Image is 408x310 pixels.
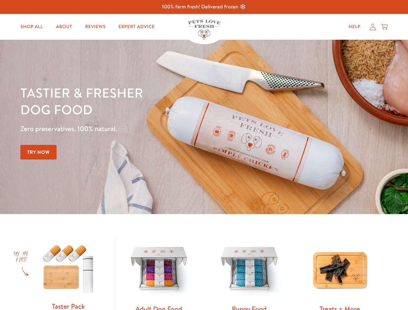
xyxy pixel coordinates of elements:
a: Reviews [80,20,110,33]
a: Try Now [20,145,57,160]
p: Zero preservatives. 100% natural. [20,123,265,135]
a: Expert Advice [113,20,160,33]
a: Help [343,20,366,33]
a: About [51,20,77,33]
img: Pets Love Fresh [188,20,220,39]
a: Shop All [15,20,48,33]
h1: Tastier & fresher dog food [20,84,265,118]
